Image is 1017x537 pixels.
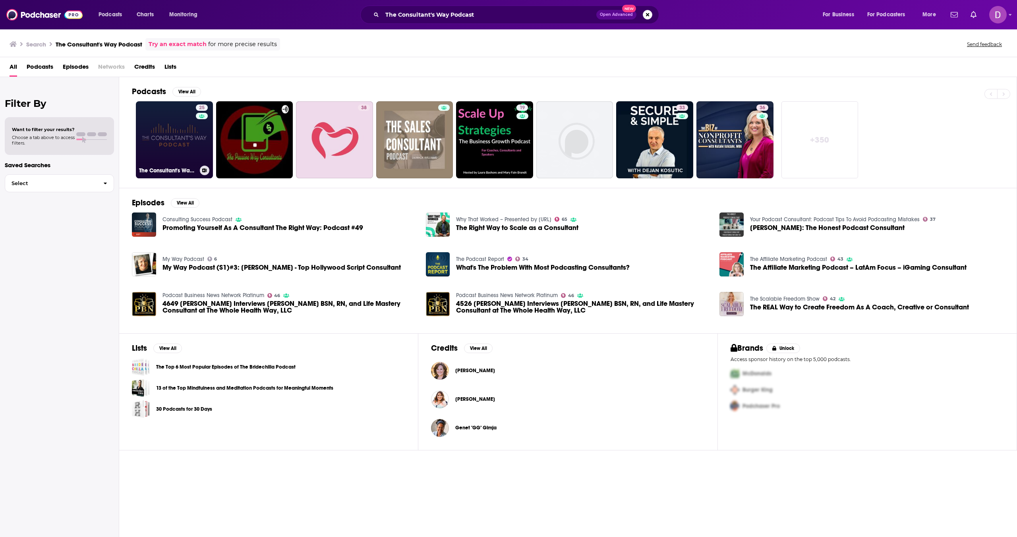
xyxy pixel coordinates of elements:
[568,294,574,297] span: 46
[456,224,578,231] a: The Right Way to Scale as a Consultant
[867,9,905,20] span: For Podcasters
[756,104,768,111] a: 36
[455,367,495,374] a: Laurie Wright
[456,264,630,271] a: What's The Problem With Most Podcasting Consultants?
[132,379,150,397] a: 13 of the Top Mindfulness and Meditation Podcasts for Meaningful Moments
[456,292,558,299] a: Podcast Business News Network Platinum
[5,161,114,169] p: Saved Searches
[923,217,936,222] a: 37
[27,60,53,77] span: Podcasts
[823,9,854,20] span: For Business
[162,264,401,271] span: My Way Podcast (S1)#3: [PERSON_NAME] - Top Hollywood Script Consultant
[99,9,122,20] span: Podcasts
[760,104,765,112] span: 36
[823,296,835,301] a: 42
[131,8,159,21] a: Charts
[162,300,416,314] span: 4649 [PERSON_NAME] Interviews [PERSON_NAME] BSN, RN, and Life Mastery Consultant at The Whole Hea...
[719,252,744,276] img: The Affiliate Marketing Podcast – LatAm Focus – iGaming Consultant
[750,264,967,271] span: The Affiliate Marketing Podcast – LatAm Focus – iGaming Consultant
[862,8,917,21] button: open menu
[132,343,147,353] h2: Lists
[555,217,567,222] a: 65
[676,104,688,111] a: 33
[989,6,1007,23] img: User Profile
[431,419,449,437] img: Genet "GG" Gimja
[947,8,961,21] a: Show notifications dropdown
[208,40,277,49] span: for more precise results
[522,257,528,261] span: 34
[12,135,75,146] span: Choose a tab above to access filters.
[63,60,89,77] a: Episodes
[922,9,936,20] span: More
[132,212,156,237] img: Promoting Yourself As A Consultant The Right Way: Podcast #49
[616,101,693,178] a: 33
[162,264,401,271] a: My Way Podcast (S1)#3: Dara Marks - Top Hollywood Script Consultant
[132,252,156,276] img: My Way Podcast (S1)#3: Dara Marks - Top Hollywood Script Consultant
[426,292,450,316] img: 4526 Jill Nicolini Interviews Susan Lunning BSN, RN, and Life Mastery Consultant at The Whole Hea...
[368,6,667,24] div: Search podcasts, credits, & more...
[132,198,199,208] a: EpisodesView All
[426,212,450,237] img: The Right Way to Scale as a Consultant
[199,104,205,112] span: 25
[431,390,449,408] a: Britany Felix
[561,293,574,298] a: 46
[382,8,596,21] input: Search podcasts, credits, & more...
[719,212,744,237] img: Dave Jackson: The Honest Podcast Consultant
[156,384,333,392] a: 13 of the Top Mindfulness and Meditation Podcasts for Meaningful Moments
[456,256,504,263] a: The Podcast Report
[6,7,83,22] a: Podchaser - Follow, Share and Rate Podcasts
[750,304,969,311] span: The REAL Way to Create Freedom As A Coach, Creative or Consultant
[214,257,217,261] span: 6
[742,386,773,393] span: Burger King
[431,358,704,383] button: Laurie WrightLaurie Wright
[965,41,1004,48] button: Send feedback
[196,104,208,111] a: 25
[455,396,495,402] a: Britany Felix
[426,252,450,276] img: What's The Problem With Most Podcasting Consultants?
[358,104,370,111] a: 38
[455,425,497,431] span: Genet "GG" Gimja
[132,198,164,208] h2: Episodes
[136,101,213,178] a: 25The Consultant's Way Podcast
[164,8,208,21] button: open menu
[431,343,493,353] a: CreditsView All
[207,257,217,261] a: 6
[267,293,280,298] a: 46
[93,8,132,21] button: open menu
[132,292,156,316] img: 4649 Jill Nicolini Interviews Susan Lunning BSN, RN, and Life Mastery Consultant at The Whole Hea...
[431,386,704,412] button: Britany FelixBritany Felix
[455,396,495,402] span: [PERSON_NAME]
[456,216,551,223] a: Why That Worked – Presented by StoryBrand.ai
[149,40,207,49] a: Try an exact match
[164,60,176,77] span: Lists
[742,370,771,377] span: McDonalds
[464,344,493,353] button: View All
[750,224,905,231] span: [PERSON_NAME]: The Honest Podcast Consultant
[162,216,232,223] a: Consulting Success Podcast
[132,400,150,418] a: 30 Podcasts for 30 Days
[153,344,182,353] button: View All
[750,256,827,263] a: The Affiliate Marketing Podcast
[12,127,75,132] span: Want to filter your results?
[516,104,528,111] a: 19
[5,181,97,186] span: Select
[455,367,495,374] span: [PERSON_NAME]
[917,8,946,21] button: open menu
[766,344,800,353] button: Unlock
[132,358,150,376] a: The Top 6 Most Popular Episodes of The Bridechilla Podcast
[10,60,17,77] a: All
[162,224,363,231] a: Promoting Yourself As A Consultant The Right Way: Podcast #49
[930,218,936,221] span: 37
[837,257,843,261] span: 43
